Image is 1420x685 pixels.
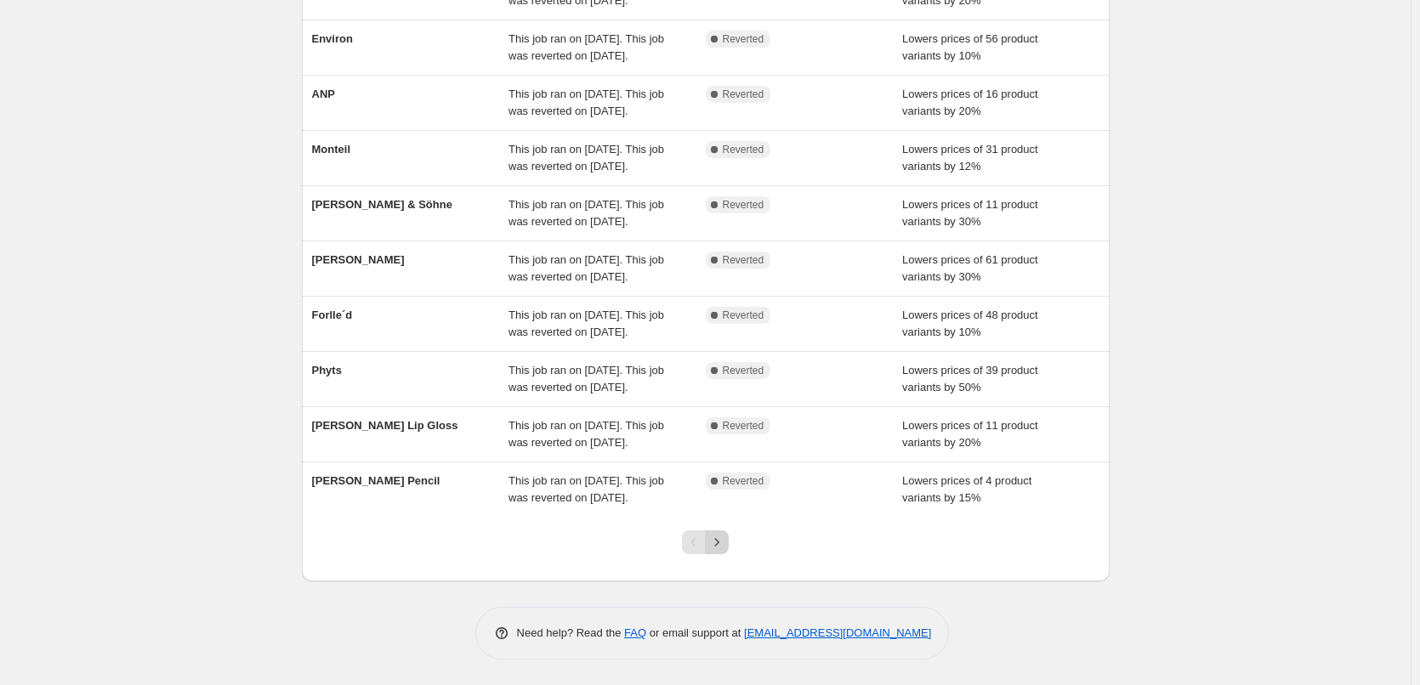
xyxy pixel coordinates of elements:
span: [PERSON_NAME] [312,253,405,266]
span: Reverted [723,143,764,156]
span: Reverted [723,88,764,101]
span: Reverted [723,419,764,433]
span: This job ran on [DATE]. This job was reverted on [DATE]. [508,253,664,283]
span: This job ran on [DATE]. This job was reverted on [DATE]. [508,474,664,504]
button: Next [705,530,729,554]
span: Lowers prices of 61 product variants by 30% [902,253,1038,283]
span: Lowers prices of 11 product variants by 20% [902,419,1038,449]
span: [PERSON_NAME] Lip Gloss [312,419,458,432]
span: Lowers prices of 16 product variants by 20% [902,88,1038,117]
span: Lowers prices of 11 product variants by 30% [902,198,1038,228]
span: Lowers prices of 56 product variants by 10% [902,32,1038,62]
span: Phyts [312,364,342,376]
span: Reverted [723,474,764,488]
span: Lowers prices of 31 product variants by 12% [902,143,1038,173]
span: This job ran on [DATE]. This job was reverted on [DATE]. [508,364,664,393]
span: This job ran on [DATE]. This job was reverted on [DATE]. [508,143,664,173]
span: ANP [312,88,335,100]
span: Need help? Read the [517,626,625,639]
span: Reverted [723,198,764,212]
span: Reverted [723,253,764,267]
span: This job ran on [DATE]. This job was reverted on [DATE]. [508,309,664,338]
span: Lowers prices of 48 product variants by 10% [902,309,1038,338]
span: Environ [312,32,353,45]
span: Reverted [723,364,764,377]
span: Monteil [312,143,351,156]
span: or email support at [646,626,744,639]
span: Forlle´d [312,309,353,321]
span: Reverted [723,32,764,46]
span: This job ran on [DATE]. This job was reverted on [DATE]. [508,32,664,62]
a: [EMAIL_ADDRESS][DOMAIN_NAME] [744,626,931,639]
a: FAQ [624,626,646,639]
span: Lowers prices of 4 product variants by 15% [902,474,1031,504]
nav: Pagination [682,530,729,554]
span: This job ran on [DATE]. This job was reverted on [DATE]. [508,198,664,228]
span: This job ran on [DATE]. This job was reverted on [DATE]. [508,88,664,117]
span: This job ran on [DATE]. This job was reverted on [DATE]. [508,419,664,449]
span: [PERSON_NAME] Pencil [312,474,440,487]
span: Reverted [723,309,764,322]
span: Lowers prices of 39 product variants by 50% [902,364,1038,393]
span: [PERSON_NAME] & Söhne [312,198,452,211]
